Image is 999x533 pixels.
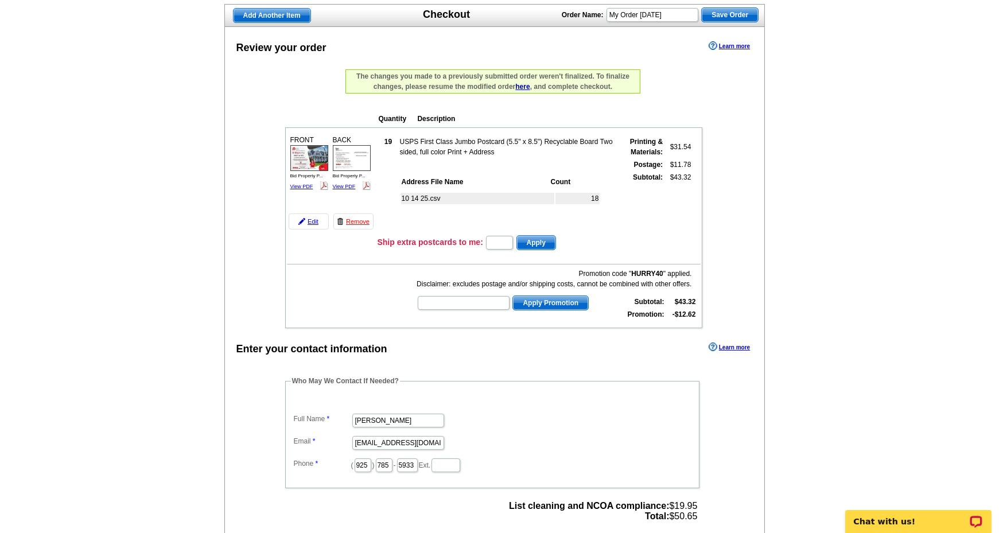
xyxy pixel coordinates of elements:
strong: Promotion: [628,310,664,318]
div: Review your order [236,40,326,56]
a: View PDF [290,184,313,189]
strong: Postage: [633,161,663,169]
strong: $43.32 [675,298,696,306]
strong: Subtotal: [633,173,663,181]
th: Description [417,113,627,125]
img: small-thumb.jpg [290,145,328,170]
button: Apply Promotion [512,295,589,310]
img: small-thumb.jpg [333,145,371,170]
strong: Printing & Materials: [630,138,663,156]
div: Promotion code " " applied. Disclaimer: excludes postage and/or shipping costs, cannot be combine... [417,269,691,289]
th: Address File Name [401,176,549,188]
strong: Subtotal: [635,298,664,306]
b: HURRY40 [631,270,663,278]
strong: Order Name: [562,11,604,19]
a: Add Another Item [233,8,311,23]
h1: Checkout [423,9,470,21]
img: pencil-icon.gif [298,218,305,225]
strong: List cleaning and NCOA compliance: [509,501,669,511]
div: Enter your contact information [236,341,387,357]
a: Remove [333,213,374,229]
dd: ( ) - Ext. [291,456,694,473]
div: BACK [331,133,372,193]
button: Apply [516,235,556,250]
img: pdf_logo.png [320,181,328,190]
strong: 19 [384,138,392,146]
th: Count [550,176,600,188]
button: Save Order [701,7,759,22]
label: Phone [294,458,351,469]
strong: -$12.62 [673,310,696,318]
td: USPS First Class Jumbo Postcard (5.5" x 8.5") Recyclable Board Two sided, full color Print + Address [399,136,616,158]
a: View PDF [333,184,356,189]
a: Learn more [709,343,750,352]
label: Full Name [294,414,351,424]
th: Quantity [378,113,416,125]
td: $43.32 [664,172,691,231]
label: Email [294,436,351,446]
img: pdf_logo.png [362,181,371,190]
td: 18 [555,193,600,204]
h3: Ship extra postcards to me: [378,237,483,247]
iframe: LiveChat chat widget [838,497,999,533]
strong: Total: [645,511,669,521]
span: Save Order [702,8,758,22]
span: Bid Property P... [333,173,366,178]
a: Edit [289,213,329,229]
span: Apply [517,236,555,250]
a: Learn more [709,41,750,50]
td: $11.78 [664,159,691,170]
td: $31.54 [664,136,691,158]
span: Add Another Item [234,9,310,22]
span: $19.95 $50.65 [509,501,697,522]
div: FRONT [289,133,330,193]
img: trashcan-icon.gif [337,218,344,225]
span: Apply Promotion [513,296,588,310]
span: The changes you made to a previously submitted order weren't finalized. To finalize changes, plea... [356,72,629,91]
a: here [515,83,530,91]
td: 10 14 25.csv [401,193,554,204]
span: Bid Property P... [290,173,323,178]
legend: Who May We Contact If Needed? [291,376,400,386]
